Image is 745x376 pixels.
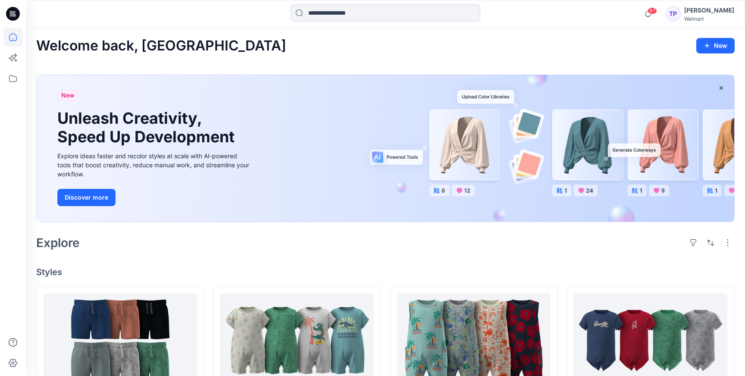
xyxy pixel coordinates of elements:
span: 97 [648,7,657,14]
h4: Styles [36,267,735,277]
h2: Explore [36,236,80,250]
h1: Unleash Creativity, Speed Up Development [57,109,238,146]
div: [PERSON_NAME] [684,5,734,16]
span: New [61,90,75,100]
div: Walmart [684,16,734,22]
button: New [696,38,735,53]
h2: Welcome back, [GEOGRAPHIC_DATA] [36,38,286,54]
div: TP [665,6,681,22]
div: Explore ideas faster and recolor styles at scale with AI-powered tools that boost creativity, red... [57,151,251,179]
a: Discover more [57,189,251,206]
button: Discover more [57,189,116,206]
